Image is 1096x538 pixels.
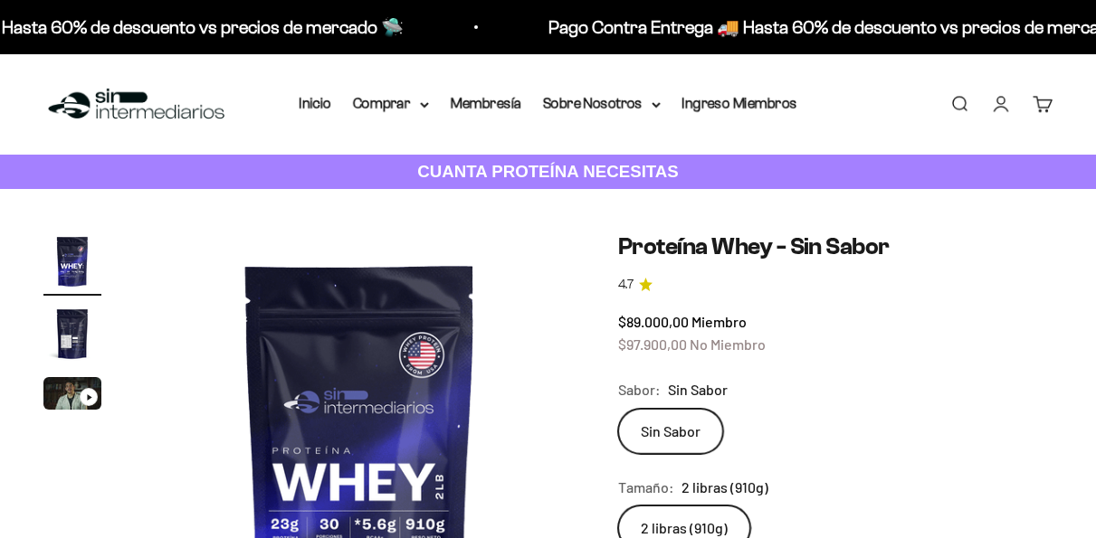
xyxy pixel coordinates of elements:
img: Proteína Whey - Sin Sabor [43,305,101,363]
span: $89.000,00 [618,313,689,330]
summary: Comprar [353,92,429,116]
a: 4.74.7 de 5.0 estrellas [618,275,1053,295]
button: Ir al artículo 1 [43,232,101,296]
span: Sin Sabor [668,378,728,401]
a: Membresía [451,96,521,111]
a: Inicio [300,96,331,111]
span: Miembro [691,313,747,330]
legend: Tamaño: [618,476,674,499]
span: $97.900,00 [618,335,687,353]
h1: Proteína Whey - Sin Sabor [618,232,1053,260]
legend: Sabor: [618,378,661,401]
strong: CUANTA PROTEÍNA NECESITAS [417,162,679,181]
button: Ir al artículo 2 [43,305,101,368]
span: 4.7 [618,275,634,295]
span: No Miembro [690,335,766,353]
span: 2 libras (910g) [681,476,768,499]
button: Ir al artículo 3 [43,377,101,415]
a: Ingreso Miembros [682,96,797,111]
summary: Sobre Nosotros [543,92,661,116]
img: Proteína Whey - Sin Sabor [43,232,101,290]
p: Pago Contra Entrega 🚚 Hasta 60% de descuento vs precios de mercado 🛸 [403,13,999,42]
